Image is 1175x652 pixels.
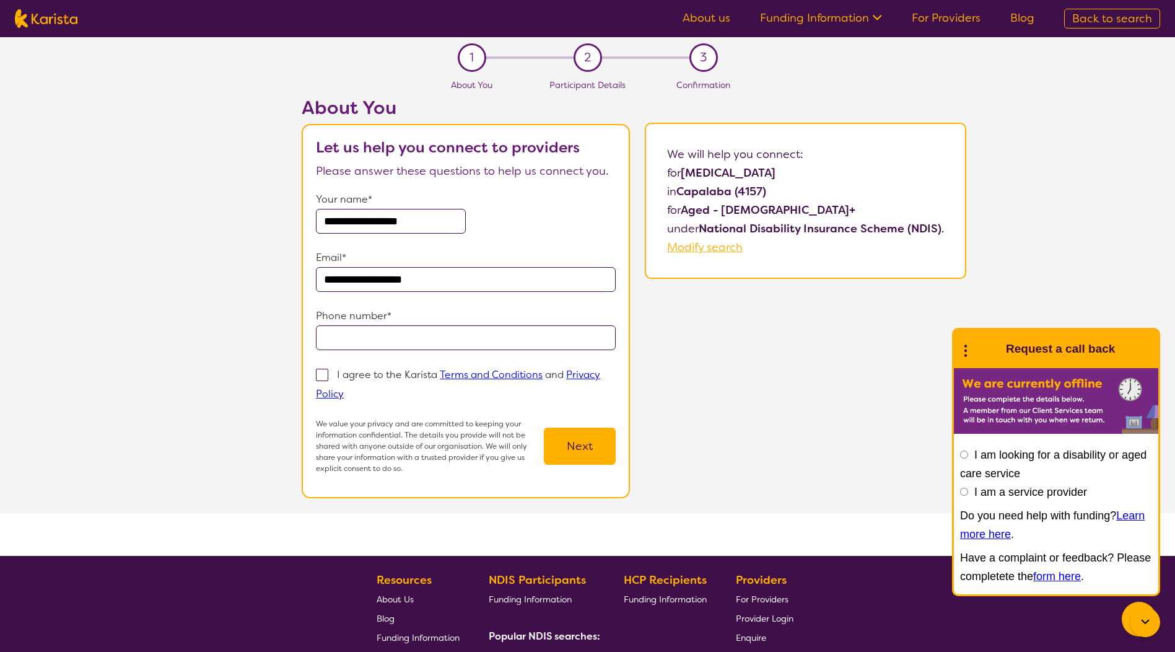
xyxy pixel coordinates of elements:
[760,11,882,25] a: Funding Information
[1072,11,1152,26] span: Back to search
[377,632,460,643] span: Funding Information
[960,506,1152,544] p: Do you need help with funding? .
[1010,11,1034,25] a: Blog
[736,609,793,628] a: Provider Login
[736,594,788,605] span: For Providers
[377,573,432,588] b: Resources
[974,337,998,361] img: Karista
[316,190,616,209] p: Your name*
[624,594,707,605] span: Funding Information
[316,138,580,157] b: Let us help you connect to providers
[377,589,460,609] a: About Us
[736,589,793,609] a: For Providers
[699,221,941,236] b: National Disability Insurance Scheme (NDIS)
[302,97,630,119] h2: About You
[584,48,591,67] span: 2
[1064,9,1160,29] a: Back to search
[736,628,793,647] a: Enquire
[544,428,616,465] button: Next
[736,632,766,643] span: Enquire
[489,589,595,609] a: Funding Information
[683,11,730,25] a: About us
[451,79,492,90] span: About You
[960,449,1147,480] label: I am looking for a disability or aged care service
[667,219,944,238] p: under .
[624,573,707,588] b: HCP Recipients
[489,594,572,605] span: Funding Information
[377,628,460,647] a: Funding Information
[974,486,1087,498] label: I am a service provider
[667,201,944,219] p: for
[377,594,414,605] span: About Us
[667,240,743,255] a: Modify search
[1033,570,1081,583] a: form here
[316,162,616,180] p: Please answer these questions to help us connect you.
[624,589,707,609] a: Funding Information
[316,418,544,474] p: We value your privacy and are committed to keeping your information confidential. The details you...
[681,203,855,218] b: Aged - [DEMOGRAPHIC_DATA]+
[676,184,766,199] b: Capalaba (4157)
[1122,602,1156,637] button: Channel Menu
[316,368,600,400] p: I agree to the Karista and
[667,164,944,182] p: for
[377,609,460,628] a: Blog
[912,11,981,25] a: For Providers
[681,165,775,180] b: [MEDICAL_DATA]
[667,182,944,201] p: in
[954,368,1158,434] img: Karista offline chat form to request call back
[736,613,793,624] span: Provider Login
[15,9,77,28] img: Karista logo
[489,573,586,588] b: NDIS Participants
[316,249,616,267] p: Email*
[700,48,707,67] span: 3
[736,573,787,588] b: Providers
[316,307,616,325] p: Phone number*
[440,368,543,381] a: Terms and Conditions
[960,548,1152,586] p: Have a complaint or feedback? Please completete the .
[1006,340,1115,358] h1: Request a call back
[470,48,474,67] span: 1
[549,79,626,90] span: Participant Details
[676,79,730,90] span: Confirmation
[377,613,395,624] span: Blog
[667,145,944,164] p: We will help you connect:
[489,630,600,643] b: Popular NDIS searches:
